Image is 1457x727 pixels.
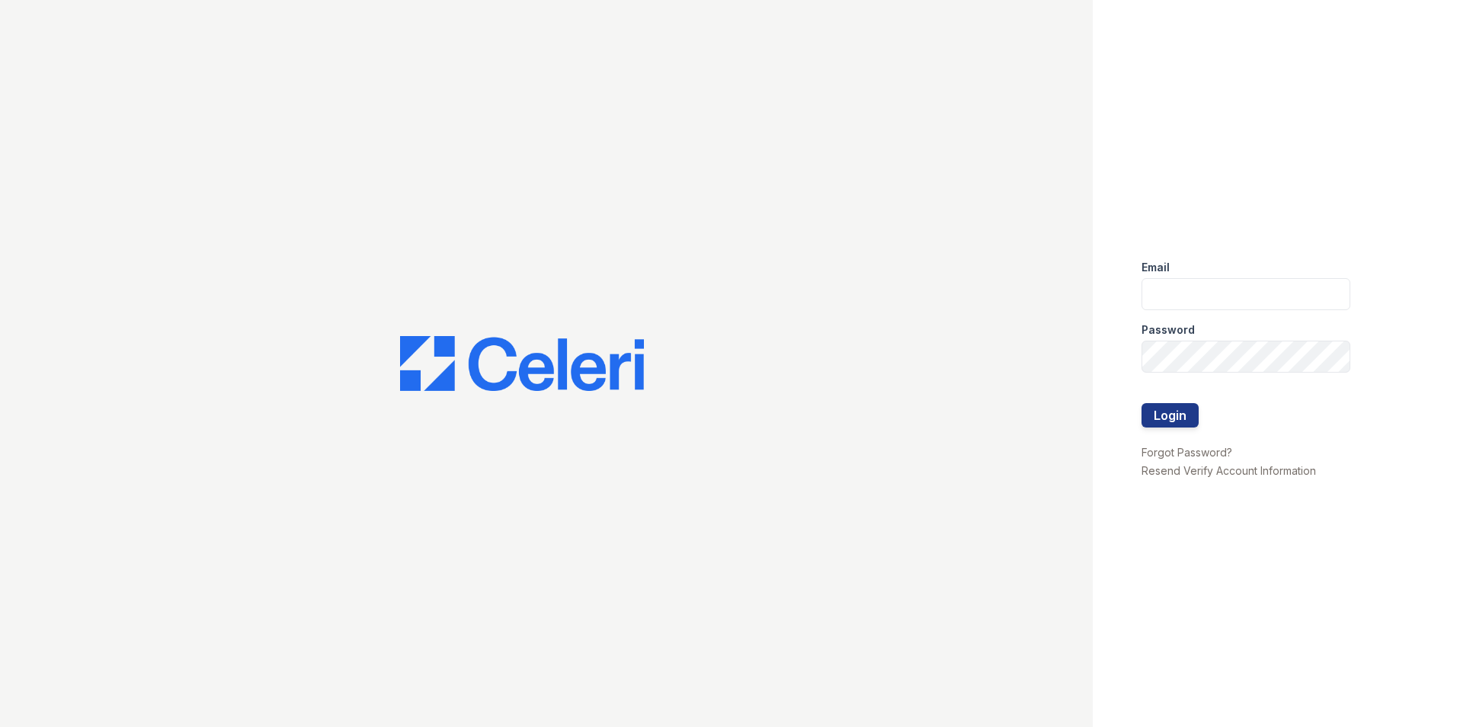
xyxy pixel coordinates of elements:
[1142,260,1170,275] label: Email
[400,336,644,391] img: CE_Logo_Blue-a8612792a0a2168367f1c8372b55b34899dd931a85d93a1a3d3e32e68fde9ad4.png
[1142,322,1195,338] label: Password
[1142,403,1199,428] button: Login
[1142,446,1232,459] a: Forgot Password?
[1142,464,1316,477] a: Resend Verify Account Information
